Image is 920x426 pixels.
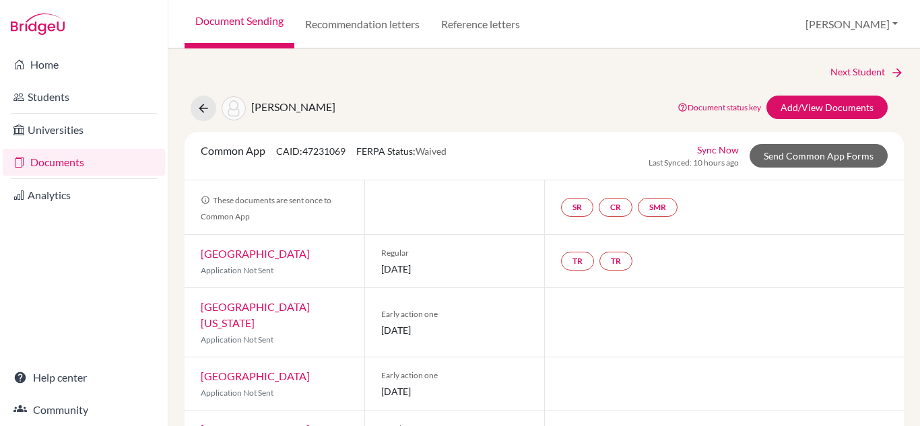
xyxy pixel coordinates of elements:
a: Sync Now [697,143,739,157]
a: Add/View Documents [766,96,888,119]
a: Help center [3,364,165,391]
span: FERPA Status: [356,145,447,157]
span: [PERSON_NAME] [251,100,335,113]
a: Send Common App Forms [750,144,888,168]
a: Next Student [830,65,904,79]
span: Regular [381,247,528,259]
button: [PERSON_NAME] [799,11,904,37]
span: Application Not Sent [201,265,273,275]
span: Application Not Sent [201,388,273,398]
a: CR [599,198,632,217]
span: Early action one [381,369,528,382]
a: TR [599,252,632,271]
span: Early action one [381,308,528,320]
span: [DATE] [381,262,528,276]
a: Universities [3,116,165,143]
a: [GEOGRAPHIC_DATA] [201,369,310,382]
a: Analytics [3,182,165,209]
span: Last Synced: 10 hours ago [649,157,739,169]
a: Home [3,51,165,78]
a: SR [561,198,593,217]
a: Document status key [678,102,761,112]
span: Common App [201,144,265,157]
span: CAID: 47231069 [276,145,346,157]
span: [DATE] [381,384,528,398]
span: Waived [416,145,447,157]
span: [DATE] [381,323,528,337]
a: SMR [638,198,678,217]
a: Community [3,396,165,423]
a: Documents [3,149,165,176]
span: These documents are sent once to Common App [201,195,331,221]
a: TR [561,252,594,271]
img: Bridge-U [11,13,65,35]
a: [GEOGRAPHIC_DATA] [201,247,310,260]
a: Students [3,83,165,110]
a: [GEOGRAPHIC_DATA][US_STATE] [201,300,310,329]
span: Application Not Sent [201,334,273,345]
